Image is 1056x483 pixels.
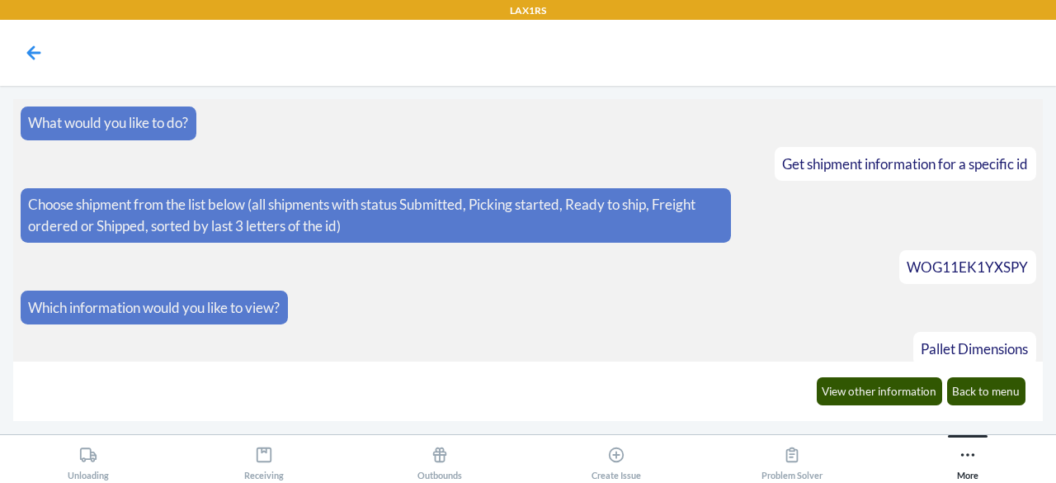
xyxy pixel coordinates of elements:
button: Back to menu [947,377,1026,405]
button: View other information [817,377,943,405]
div: More [957,439,978,481]
p: Which information would you like to view? [28,297,280,319]
button: Create Issue [528,435,704,481]
button: More [880,435,1056,481]
div: Problem Solver [761,439,823,481]
div: Unloading [68,439,109,481]
button: Receiving [176,435,351,481]
button: Problem Solver [704,435,879,481]
button: Outbounds [352,435,528,481]
span: Pallet Dimensions [921,340,1028,358]
span: Get shipment information for a specific id [782,155,1028,173]
div: Create Issue [592,439,641,481]
p: What would you like to do? [28,112,188,134]
span: WOG11EK1YXSPY [907,258,1028,276]
p: LAX1RS [510,3,546,18]
p: Choose shipment from the list below (all shipments with status Submitted, Picking started, Ready ... [28,194,724,236]
div: Outbounds [417,439,462,481]
div: Receiving [244,439,284,481]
